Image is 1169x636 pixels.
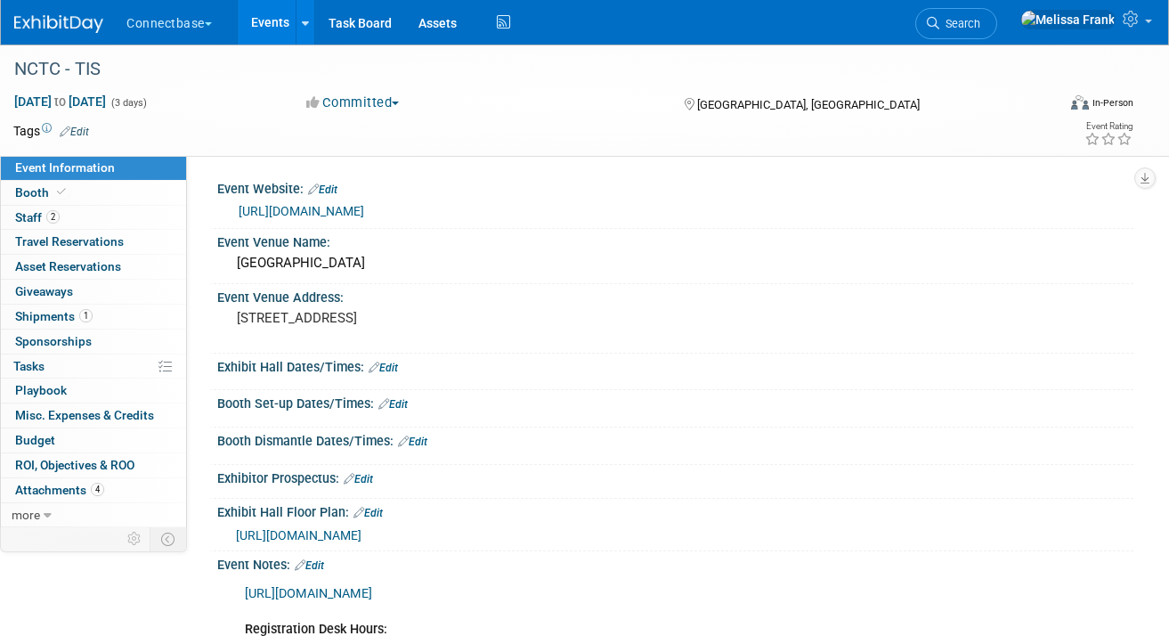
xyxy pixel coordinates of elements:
[14,15,103,33] img: ExhibitDay
[1,206,186,230] a: Staff2
[1,503,186,527] a: more
[79,309,93,322] span: 1
[939,17,980,30] span: Search
[915,8,997,39] a: Search
[119,527,150,550] td: Personalize Event Tab Strip
[1020,10,1116,29] img: Melissa Frank
[237,310,580,326] pre: [STREET_ADDRESS]
[969,93,1133,119] div: Event Format
[217,499,1133,522] div: Exhibit Hall Floor Plan:
[217,390,1133,413] div: Booth Set-up Dates/Times:
[1,230,186,254] a: Travel Reservations
[378,398,408,411] a: Edit
[110,97,147,109] span: (3 days)
[12,508,40,522] span: more
[1,355,186,379] a: Tasks
[369,362,398,374] a: Edit
[295,559,324,572] a: Edit
[13,94,107,110] span: [DATE] [DATE]
[15,284,73,298] span: Giveaways
[1,330,186,354] a: Sponsorships
[217,229,1133,251] div: Event Venue Name:
[231,249,1120,277] div: [GEOGRAPHIC_DATA]
[15,408,154,422] span: Misc. Expenses & Credits
[1,404,186,428] a: Misc. Expenses & Credits
[697,98,920,111] span: [GEOGRAPHIC_DATA], [GEOGRAPHIC_DATA]
[308,183,337,196] a: Edit
[217,551,1133,575] div: Event Notes:
[1071,95,1089,110] img: Format-Inperson.png
[239,204,364,218] a: [URL][DOMAIN_NAME]
[1,478,186,502] a: Attachments4
[1,156,186,180] a: Event Information
[236,528,361,542] a: [URL][DOMAIN_NAME]
[8,53,1038,86] div: NCTC - TIS
[344,473,373,485] a: Edit
[353,507,383,519] a: Edit
[60,126,89,138] a: Edit
[300,94,406,112] button: Committed
[217,175,1133,199] div: Event Website:
[150,527,187,550] td: Toggle Event Tabs
[15,234,124,249] span: Travel Reservations
[1,280,186,304] a: Giveaways
[217,284,1133,306] div: Event Venue Address:
[15,185,69,200] span: Booth
[1,428,186,453] a: Budget
[1,305,186,329] a: Shipments1
[15,210,60,224] span: Staff
[57,187,66,197] i: Booth reservation complete
[13,359,45,373] span: Tasks
[398,436,427,448] a: Edit
[1,255,186,279] a: Asset Reservations
[15,160,115,175] span: Event Information
[245,586,372,601] a: [URL][DOMAIN_NAME]
[15,433,55,447] span: Budget
[1,181,186,205] a: Booth
[46,210,60,224] span: 2
[15,483,104,497] span: Attachments
[1,379,186,403] a: Playbook
[1084,122,1132,131] div: Event Rating
[1092,96,1133,110] div: In-Person
[15,309,93,323] span: Shipments
[217,465,1133,488] div: Exhibitor Prospectus:
[15,383,67,397] span: Playbook
[13,122,89,140] td: Tags
[1,453,186,477] a: ROI, Objectives & ROO
[15,259,121,273] span: Asset Reservations
[217,354,1133,377] div: Exhibit Hall Dates/Times:
[91,483,104,496] span: 4
[217,428,1133,451] div: Booth Dismantle Dates/Times:
[15,458,134,472] span: ROI, Objectives & ROO
[15,334,92,348] span: Sponsorships
[52,94,69,109] span: to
